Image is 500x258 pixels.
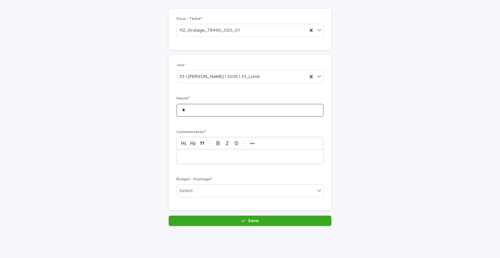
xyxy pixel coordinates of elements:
span: Jour [176,63,185,67]
span: 33 | [PERSON_NAME] | 2025 | 01_Lundi [179,73,260,80]
button: Save [169,216,331,226]
button: ••• [248,139,257,147]
span: Heure [176,97,190,100]
span: Sous - Tâche [176,17,202,21]
span: Budget - Pointage [176,177,212,181]
strong: ••• [250,141,255,146]
div: Select... [179,188,196,194]
span: 112_Grutage_78490_020_01 [179,27,240,34]
span: Save [248,219,259,223]
span: Commentaires [176,130,206,134]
